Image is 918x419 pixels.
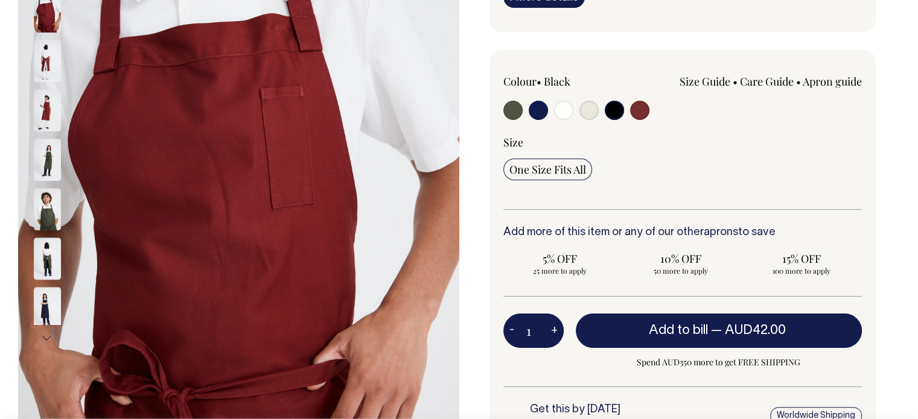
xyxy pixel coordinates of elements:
button: + [545,319,564,343]
h6: Get this by [DATE] [530,404,699,416]
div: Size [503,135,862,150]
input: One Size Fits All [503,159,592,180]
input: 10% OFF 50 more to apply [624,248,738,279]
img: burgundy [34,40,61,82]
span: 5% OFF [509,251,611,266]
img: olive [34,238,61,280]
img: olive [34,139,61,181]
div: Colour [503,74,647,89]
input: 5% OFF 25 more to apply [503,248,617,279]
button: Add to bill —AUD42.00 [576,313,862,347]
a: Apron guide [803,74,862,89]
span: Spend AUD350 more to get FREE SHIPPING [576,355,862,370]
span: 15% OFF [751,251,852,266]
label: Black [544,74,570,89]
a: Size Guide [680,74,730,89]
input: 15% OFF 100 more to apply [745,248,858,279]
a: Care Guide [740,74,794,89]
button: - [503,319,520,343]
img: Birdy Apron [34,89,61,131]
span: Add to bill [649,324,708,336]
span: 25 more to apply [509,266,611,276]
span: 10% OFF [630,251,732,266]
span: • [537,74,541,89]
span: — [711,324,789,336]
span: • [796,74,801,89]
span: AUD42.00 [725,324,786,336]
span: 100 more to apply [751,266,852,276]
span: One Size Fits All [509,162,586,177]
a: aprons [704,227,738,238]
img: dark-navy [34,287,61,329]
span: 50 more to apply [630,266,732,276]
span: • [733,74,738,89]
img: olive [34,188,61,230]
h6: Add more of this item or any of our other to save [503,227,862,239]
button: Next [38,324,56,351]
